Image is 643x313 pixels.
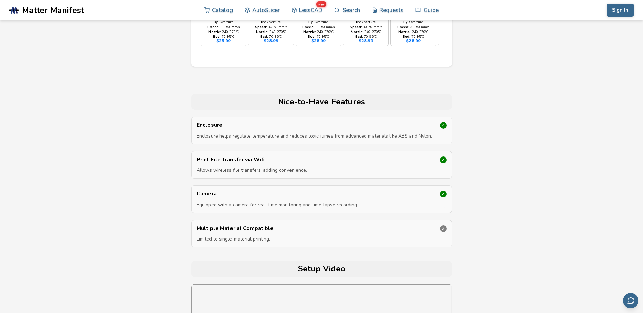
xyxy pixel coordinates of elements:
[303,29,316,34] strong: Nozzle:
[355,35,377,38] div: 70 - 95 °C
[197,122,447,128] p: Enclosure
[440,122,447,129] div: ✓
[316,1,326,7] span: new
[403,34,410,39] strong: Bed:
[197,225,447,231] p: Multiple Material Compatible
[197,236,447,242] p: Limited to single-material printing.
[311,38,326,43] div: $ 28.99
[207,25,220,29] strong: Speed:
[302,25,335,29] div: 30 - 50 mm/s
[440,156,447,163] div: ✓
[197,202,447,208] p: Equipped with a camera for real-time monitoring and time-lapse recording.
[195,264,449,274] h2: Setup Video
[197,156,447,163] p: Print File Transfer via Wifi
[208,30,239,34] div: 240 - 270 °C
[308,20,328,24] div: Overture
[403,20,408,24] strong: By:
[213,35,234,38] div: 70 - 95 °C
[397,25,429,29] div: 30 - 50 mm/s
[356,20,361,24] strong: By:
[359,38,373,43] div: $ 28.99
[264,38,278,43] div: $ 28.99
[195,97,449,107] h2: Nice-to-Have Features
[216,38,231,43] div: $ 25.99
[403,35,424,38] div: 70 - 95 °C
[208,29,221,34] strong: Nozzle:
[256,29,268,34] strong: Nozzle:
[260,35,282,38] div: 70 - 95 °C
[350,25,362,29] strong: Speed:
[623,293,638,308] button: Send feedback via email
[403,20,423,24] div: Overture
[397,25,409,29] strong: Speed:
[440,191,447,197] div: ✓
[355,34,363,39] strong: Bed:
[607,4,634,17] button: Sign In
[22,5,84,15] span: Matter Manifest
[445,25,477,29] div: 30 - 50 mm/s
[351,30,381,34] div: 240 - 270 °C
[197,168,447,173] p: Allows wireless file transfers, adding convenience.
[255,25,287,29] div: 30 - 50 mm/s
[261,20,266,24] strong: By:
[261,20,281,24] div: Overture
[308,20,314,24] strong: By:
[255,25,267,29] strong: Speed:
[214,20,233,24] div: Overture
[350,25,382,29] div: 30 - 50 mm/s
[303,30,334,34] div: 240 - 270 °C
[302,25,315,29] strong: Speed:
[406,38,421,43] div: $ 28.99
[440,225,447,232] div: ✗
[213,34,221,39] strong: Bed:
[308,34,316,39] strong: Bed:
[207,25,240,29] div: 30 - 50 mm/s
[398,30,428,34] div: 240 - 270 °C
[197,133,447,139] p: Enclosure helps regulate temperature and reduces toxic fumes from advanced materials like ABS and...
[398,29,411,34] strong: Nozzle:
[356,20,376,24] div: Overture
[260,34,268,39] strong: Bed:
[256,30,286,34] div: 240 - 270 °C
[308,35,329,38] div: 70 - 95 °C
[214,20,219,24] strong: By:
[197,191,447,197] p: Camera
[445,25,457,29] strong: Speed:
[351,29,363,34] strong: Nozzle:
